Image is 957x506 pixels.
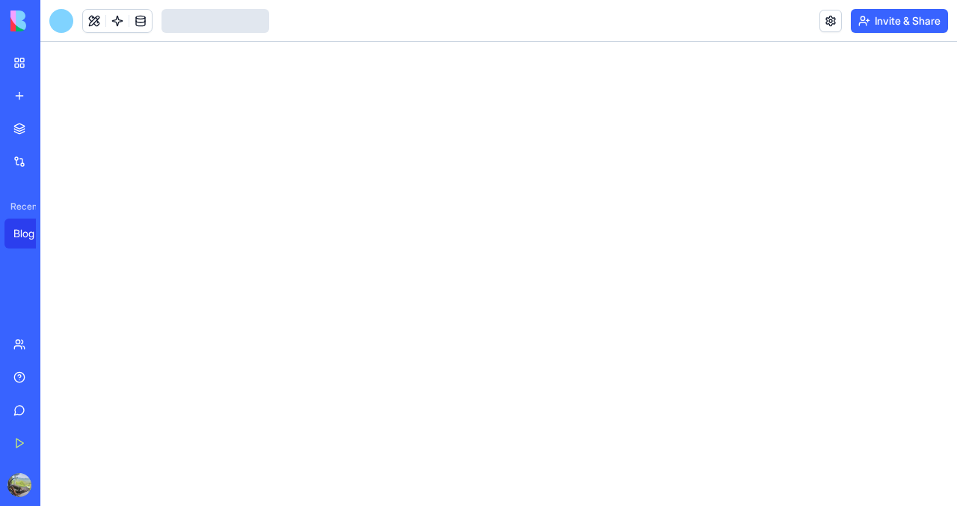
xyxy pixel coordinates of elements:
div: Blog Generator [13,226,55,241]
a: Blog Generator [4,219,64,249]
button: Invite & Share [851,9,948,33]
img: logo [10,10,103,31]
img: ACg8ocJh3mde-QdSEza-D8CIlKt1reGZdLNdU-SppRPZ8_r_0WA5aDvmoQ=s96-c [7,473,31,497]
span: Recent [4,201,36,213]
